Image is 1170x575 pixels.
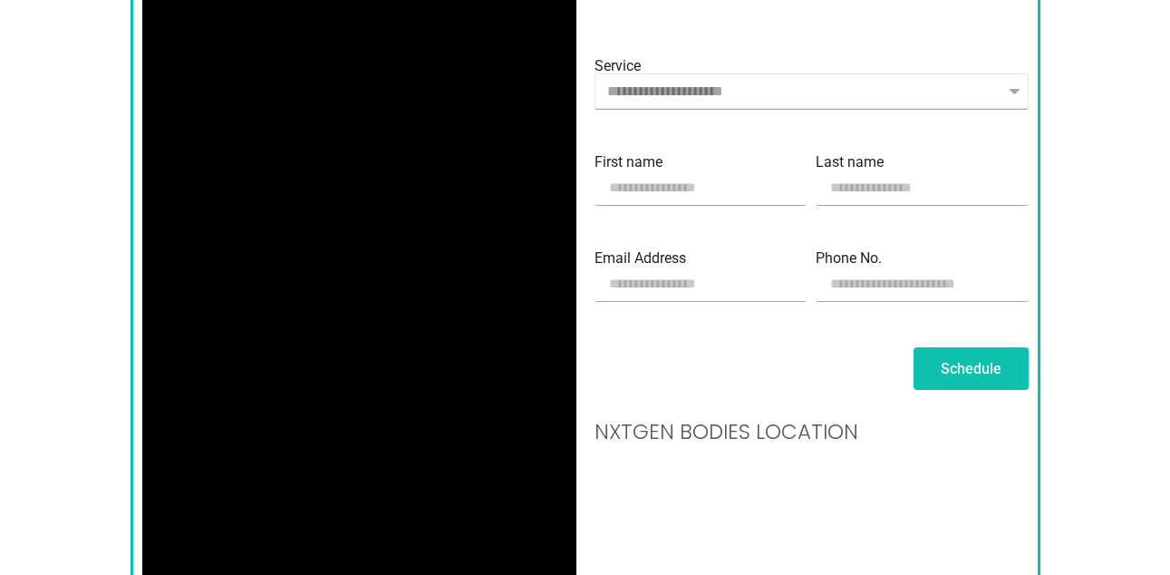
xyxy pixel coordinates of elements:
label: Service [595,59,641,73]
span: Schedule [941,362,1001,376]
h2: NxtGen Bodies Location [595,408,1029,456]
label: Last name [816,155,884,170]
label: Email Address [595,251,686,266]
label: Phone No. [816,251,882,266]
button: Schedule [914,347,1029,390]
label: First name [595,155,662,170]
